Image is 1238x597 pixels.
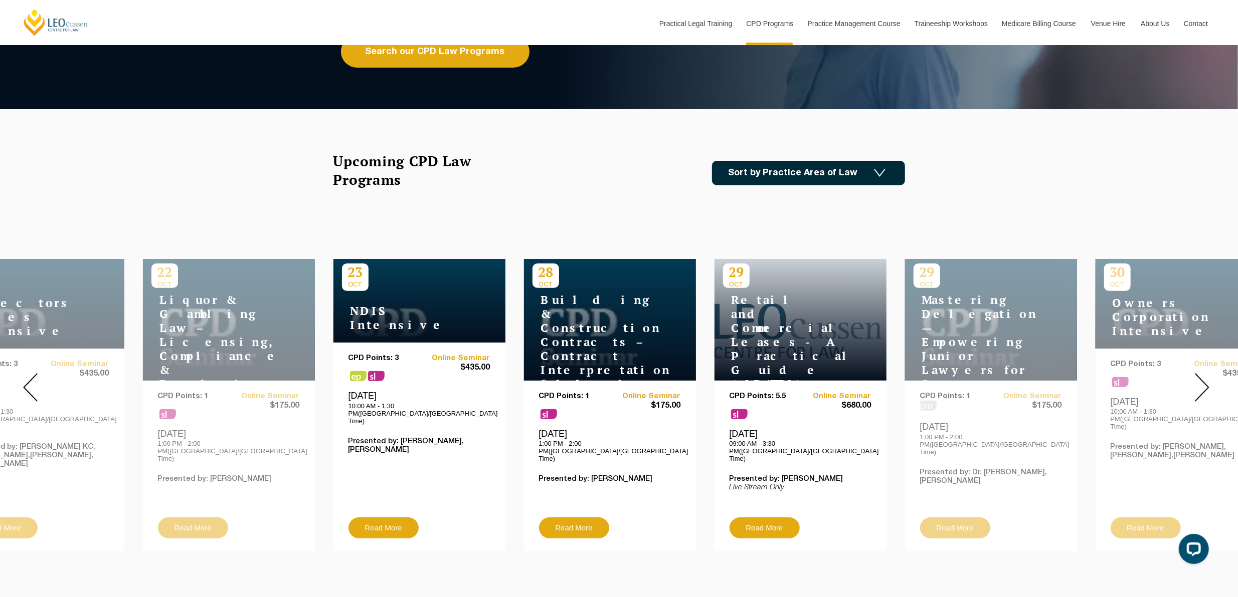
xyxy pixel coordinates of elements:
[539,440,681,462] p: 1:00 PM - 2:00 PM([GEOGRAPHIC_DATA]/[GEOGRAPHIC_DATA] Time)
[350,371,367,381] span: ps
[348,402,490,425] p: 10:00 AM - 1:30 PM([GEOGRAPHIC_DATA]/[GEOGRAPHIC_DATA] Time)
[730,392,801,401] p: CPD Points: 5.5
[739,2,800,45] a: CPD Programs
[419,354,490,363] a: Online Seminar
[368,371,385,381] span: sl
[539,475,681,483] p: Presented by: [PERSON_NAME]
[539,517,609,538] a: Read More
[800,2,907,45] a: Practice Management Course
[1133,2,1176,45] a: About Us
[610,401,681,411] span: $175.00
[348,437,490,454] p: Presented by: [PERSON_NAME],[PERSON_NAME]
[1195,373,1209,402] img: Next
[1176,2,1215,45] a: Contact
[730,475,871,483] p: Presented by: [PERSON_NAME]
[994,2,1084,45] a: Medicare Billing Course
[874,169,886,177] img: Icon
[539,392,610,401] p: CPD Points: 1
[23,8,89,37] a: [PERSON_NAME] Centre for Law
[23,373,38,402] img: Prev
[341,36,529,68] a: Search our CPD Law Programs
[730,440,871,462] p: 09:00 AM - 3:30 PM([GEOGRAPHIC_DATA]/[GEOGRAPHIC_DATA] Time)
[533,263,559,280] p: 28
[333,152,496,189] h2: Upcoming CPD Law Programs
[730,517,800,538] a: Read More
[800,401,871,411] span: $680.00
[1084,2,1133,45] a: Venue Hire
[907,2,994,45] a: Traineeship Workshops
[723,263,750,280] p: 29
[533,280,559,288] span: OCT
[1171,530,1213,572] iframe: LiveChat chat widget
[730,483,871,492] p: Live Stream Only
[419,363,490,373] span: $435.00
[342,280,369,288] span: OCT
[348,390,490,424] div: [DATE]
[342,304,467,332] h4: NDIS Intensive
[610,392,681,401] a: Online Seminar
[800,392,871,401] a: Online Seminar
[723,293,848,391] h4: Retail and Commercial Leases - A Practical Guide ([DATE])
[541,409,557,419] span: sl
[348,354,420,363] p: CPD Points: 3
[342,263,369,280] p: 23
[712,161,905,185] a: Sort by Practice Area of Law
[539,428,681,462] div: [DATE]
[533,293,658,405] h4: Building & Construction Contracts – Contract Interpretation following Pafburn
[348,517,419,538] a: Read More
[730,428,871,462] div: [DATE]
[723,280,750,288] span: OCT
[731,409,748,419] span: sl
[652,2,739,45] a: Practical Legal Training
